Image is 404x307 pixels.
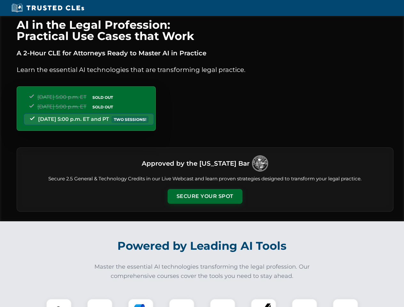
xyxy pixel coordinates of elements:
span: SOLD OUT [90,104,115,110]
p: Master the essential AI technologies transforming the legal profession. Our comprehensive courses... [90,262,314,281]
h3: Approved by the [US_STATE] Bar [142,158,250,169]
h1: AI in the Legal Profession: Practical Use Cases that Work [17,19,393,42]
span: SOLD OUT [90,94,115,101]
button: Secure Your Spot [168,189,242,204]
img: Trusted CLEs [10,3,86,13]
span: [DATE] 5:00 p.m. ET [37,104,86,110]
img: Logo [252,155,268,171]
p: Secure 2.5 General & Technology Credits in our Live Webcast and learn proven strategies designed ... [25,175,385,183]
p: Learn the essential AI technologies that are transforming legal practice. [17,65,393,75]
span: [DATE] 5:00 p.m. ET [37,94,86,100]
p: A 2-Hour CLE for Attorneys Ready to Master AI in Practice [17,48,393,58]
h2: Powered by Leading AI Tools [25,235,379,257]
